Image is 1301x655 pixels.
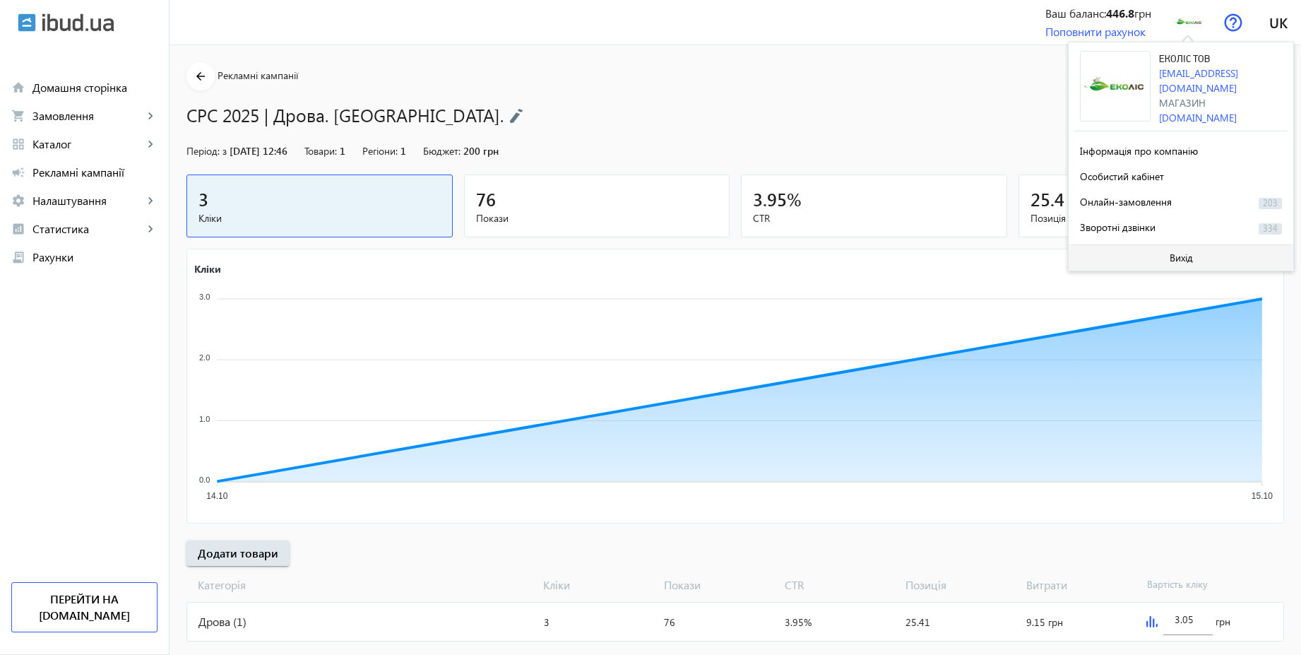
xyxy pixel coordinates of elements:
b: 446.8 [1106,6,1134,20]
tspan: 3.0 [199,293,210,301]
a: Перейти на [DOMAIN_NAME] [11,582,158,632]
button: Вихід [1069,245,1293,271]
span: Категорія [186,577,537,593]
img: 2739263355c423cdc92742134541561-df0ec5a72f.png [1080,51,1151,122]
mat-icon: settings [11,194,25,208]
mat-icon: grid_view [11,137,25,151]
span: Витрати [1021,577,1141,593]
button: Особистий кабінет [1074,163,1288,188]
span: 3.95 [753,187,787,211]
tspan: 14.10 [206,491,227,501]
span: 203 [1259,198,1282,209]
h1: CPC 2025 | Дрова. [GEOGRAPHIC_DATA]. [186,102,1195,127]
button: Інформація про компанію [1074,137,1288,163]
span: грн [1216,615,1230,629]
img: graph.svg [1146,616,1158,627]
span: 76 [664,615,675,629]
span: uk [1269,13,1288,31]
span: 334 [1259,223,1282,235]
img: ibud_text.svg [42,13,114,32]
img: 2739263355c423cdc92742134541561-df0ec5a72f.png [1172,6,1204,38]
span: Налаштування [32,194,143,208]
span: 25.4 [1030,187,1064,211]
button: Онлайн-замовлення203 [1074,188,1288,213]
span: Кліки [198,211,441,225]
span: Рекламні кампанії [32,165,158,179]
span: Додати товари [198,545,278,561]
mat-icon: keyboard_arrow_right [143,137,158,151]
span: Домашня сторінка [32,81,158,95]
span: 3 [544,615,549,629]
mat-icon: campaign [11,165,25,179]
span: Регіони: [362,144,398,158]
span: Товари: [304,144,337,158]
span: Покази [476,211,718,225]
tspan: 0.0 [199,476,210,484]
span: 76 [476,187,496,211]
span: Інформація про компанію [1080,144,1198,158]
span: Особистий кабінет [1080,170,1164,183]
span: % [787,187,802,211]
mat-icon: arrow_back [192,68,210,85]
span: CTR [779,577,900,593]
mat-icon: shopping_cart [11,109,25,123]
span: [DATE] 12:46 [230,144,287,158]
img: help.svg [1224,13,1242,32]
span: Покази [658,577,779,593]
tspan: 2.0 [199,353,210,362]
span: CTR [753,211,995,225]
span: Зворотні дзвінки [1080,220,1156,234]
span: Бюджет: [423,144,461,158]
span: 1 [400,144,406,158]
span: Замовлення [32,109,143,123]
span: Вартість кліку [1141,577,1262,593]
span: Період: з [186,144,227,158]
div: Магазин [1159,95,1288,110]
span: 200 грн [463,144,499,158]
span: ЕКОЛІС ТОВ [1159,54,1210,64]
div: Ваш баланс: грн [1045,6,1151,21]
span: Вихід [1170,252,1193,264]
mat-icon: keyboard_arrow_right [143,222,158,236]
button: Додати товари [186,541,290,566]
span: Статистика [32,222,143,236]
button: Зворотні дзвінки334 [1074,213,1288,239]
a: [EMAIL_ADDRESS][DOMAIN_NAME] [1159,66,1238,95]
span: Рахунки [32,250,158,264]
span: 3 [198,187,208,211]
div: Дрова (1) [187,603,538,641]
a: Поповнити рахунок [1045,24,1146,39]
tspan: 15.10 [1252,491,1273,501]
span: Кліки [537,577,658,593]
img: ibud.svg [18,13,36,32]
mat-icon: receipt_long [11,250,25,264]
span: 3.95% [785,615,812,629]
span: Каталог [32,137,143,151]
tspan: 1.0 [199,414,210,423]
mat-icon: analytics [11,222,25,236]
span: 25.41 [905,615,930,629]
mat-icon: keyboard_arrow_right [143,194,158,208]
span: Позиція [1030,211,1273,225]
span: Онлайн-замовлення [1080,195,1172,208]
span: Рекламні кампанії [218,69,298,82]
span: 9.15 грн [1026,615,1063,629]
mat-icon: home [11,81,25,95]
span: 1 [340,144,345,158]
span: Позиція [900,577,1021,593]
mat-icon: keyboard_arrow_right [143,109,158,123]
text: Кліки [194,261,221,275]
a: [DOMAIN_NAME] [1159,111,1237,124]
